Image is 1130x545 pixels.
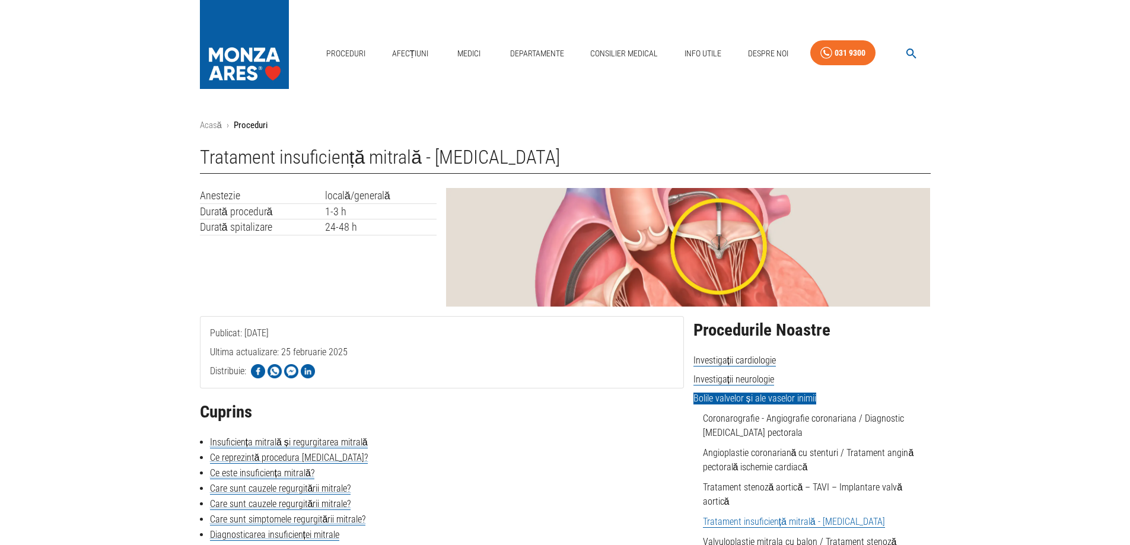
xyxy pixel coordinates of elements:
a: Ce reprezintă procedura [MEDICAL_DATA]? [210,452,368,464]
span: Publicat: [DATE] [210,327,269,386]
td: Anestezie [200,188,325,203]
img: Share on WhatsApp [268,364,282,378]
a: Afecțiuni [387,42,434,66]
img: Share on Facebook Messenger [284,364,298,378]
td: 24-48 h [325,219,437,235]
p: Proceduri [234,119,268,132]
a: Angioplastie coronariană cu stenturi / Tratament angină pectorală ischemie cardiacă [703,447,914,473]
a: Ce este insuficiența mitrală? [210,467,314,479]
a: Consilier Medical [585,42,663,66]
div: 031 9300 [835,46,865,60]
a: Acasă [200,120,222,130]
a: Medici [450,42,488,66]
td: Durată procedură [200,203,325,219]
h1: Tratament insuficiență mitrală - [MEDICAL_DATA] [200,146,931,174]
li: › [227,119,229,132]
a: Coronarografie - Angiografie coronariana / Diagnostic [MEDICAL_DATA] pectorala [703,413,904,438]
a: Proceduri [322,42,370,66]
span: Bolile valvelor și ale vaselor inimii [693,393,816,404]
td: 1-3 h [325,203,437,219]
a: Care sunt cauzele regurgitării mitrale? [210,483,351,495]
img: Share on LinkedIn [301,364,315,378]
span: Investigații cardiologie [693,355,776,366]
a: Insuficiența mitrală și regurgitarea mitrală [210,436,368,448]
a: Tratament insuficiență mitrală - [MEDICAL_DATA] [703,516,885,528]
a: Care sunt cauzele regurgitării mitrale? [210,498,351,510]
a: Tratament stenoză aortică – TAVI – Implantare valvă aortică [703,482,903,507]
span: Ultima actualizare: 25 februarie 2025 [210,346,348,405]
a: Diagnosticarea insuficienței mitrale [210,529,339,541]
a: 031 9300 [810,40,876,66]
a: Care sunt simptomele regurgitării mitrale? [210,514,366,525]
h2: Cuprins [200,403,684,422]
p: Distribuie: [210,364,246,378]
a: Info Utile [680,42,726,66]
span: Investigații neurologie [693,374,774,385]
td: Durată spitalizare [200,219,325,235]
a: Despre Noi [743,42,793,66]
h2: Procedurile Noastre [693,321,931,340]
img: MitraClip - Tratamentul insuficienței mitrale | MONZA ARES [446,188,930,307]
nav: breadcrumb [200,119,931,132]
img: Share on Facebook [251,364,265,378]
a: Departamente [505,42,569,66]
td: locală/generală [325,188,437,203]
